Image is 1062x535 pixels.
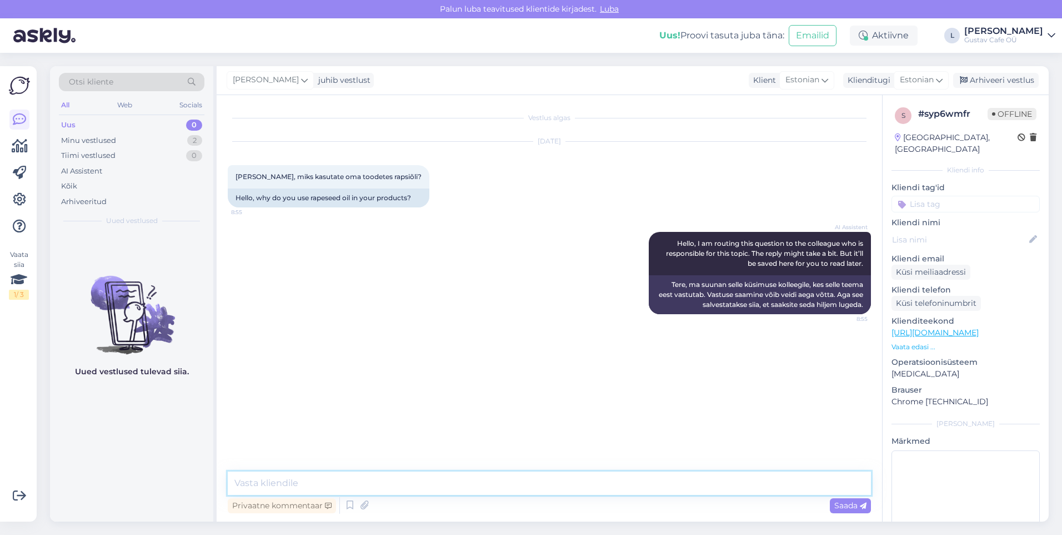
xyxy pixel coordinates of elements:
span: [PERSON_NAME], miks kasutate oma toodetes rapsiõli? [236,172,422,181]
img: No chats [50,256,213,356]
span: 8:55 [826,315,868,323]
div: AI Assistent [61,166,102,177]
div: Hello, why do you use rapeseed oil in your products? [228,189,429,207]
p: Märkmed [891,435,1040,447]
div: Klienditugi [843,75,890,86]
div: Arhiveeri vestlus [953,73,1039,88]
p: Brauser [891,384,1040,396]
p: Kliendi tag'id [891,182,1040,194]
span: Estonian [785,74,819,86]
span: Offline [988,108,1036,120]
div: Gustav Cafe OÜ [964,36,1043,44]
div: Aktiivne [850,26,918,46]
p: Uued vestlused tulevad siia. [75,366,189,378]
div: Küsi telefoninumbrit [891,296,981,311]
div: Arhiveeritud [61,196,107,207]
div: Privaatne kommentaar [228,498,336,513]
div: [GEOGRAPHIC_DATA], [GEOGRAPHIC_DATA] [895,132,1018,155]
div: [PERSON_NAME] [964,27,1043,36]
div: juhib vestlust [314,75,370,86]
img: Askly Logo [9,75,30,96]
p: [MEDICAL_DATA] [891,368,1040,380]
p: Klienditeekond [891,315,1040,327]
p: Kliendi email [891,253,1040,265]
div: Tiimi vestlused [61,150,116,161]
div: Uus [61,120,76,131]
span: s [901,111,905,120]
span: Otsi kliente [69,76,113,88]
div: Tere, ma suunan selle küsimuse kolleegile, kes selle teema eest vastutab. Vastuse saamine võib ve... [649,275,871,314]
div: Web [115,98,134,112]
p: Chrome [TECHNICAL_ID] [891,396,1040,408]
div: Klient [749,75,776,86]
input: Lisa nimi [892,234,1027,246]
span: 8:55 [231,208,273,216]
div: [PERSON_NAME] [891,419,1040,429]
div: All [59,98,72,112]
span: Uued vestlused [106,216,158,226]
div: 0 [186,120,202,131]
div: Küsi meiliaadressi [891,265,970,280]
div: 1 / 3 [9,290,29,300]
div: Minu vestlused [61,135,116,146]
span: Saada [834,501,866,511]
div: Vestlus algas [228,113,871,123]
button: Emailid [789,25,836,46]
span: Luba [597,4,622,14]
span: [PERSON_NAME] [233,74,299,86]
p: Kliendi telefon [891,284,1040,296]
p: Kliendi nimi [891,217,1040,229]
div: Socials [177,98,204,112]
input: Lisa tag [891,196,1040,212]
p: Vaata edasi ... [891,342,1040,352]
div: 0 [186,150,202,161]
p: Operatsioonisüsteem [891,356,1040,368]
div: # syp6wmfr [918,107,988,121]
span: Estonian [900,74,934,86]
a: [PERSON_NAME]Gustav Cafe OÜ [964,27,1055,44]
div: Proovi tasuta juba täna: [659,29,784,42]
span: Hello, I am routing this question to the colleague who is responsible for this topic. The reply m... [666,239,865,267]
a: [URL][DOMAIN_NAME] [891,328,979,338]
b: Uus! [659,30,680,41]
div: [DATE] [228,136,871,146]
div: Vaata siia [9,250,29,300]
div: L [944,28,960,43]
div: Kliendi info [891,165,1040,175]
span: AI Assistent [826,223,868,231]
div: Kõik [61,181,77,192]
div: 2 [187,135,202,146]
